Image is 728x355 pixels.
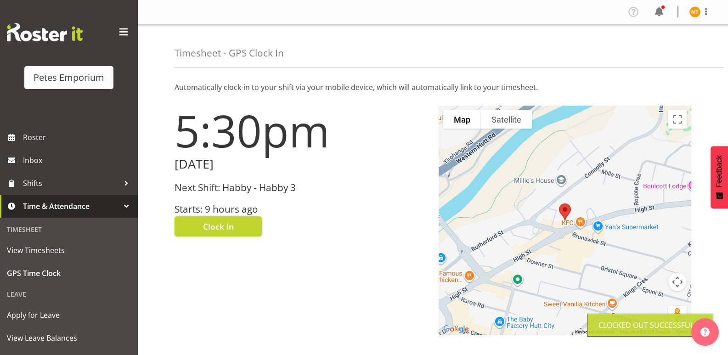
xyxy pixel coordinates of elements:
[34,71,104,85] div: Petes Emporium
[2,285,135,304] div: Leave
[2,304,135,327] a: Apply for Leave
[700,327,710,337] img: help-xxl-2.png
[2,262,135,285] a: GPS Time Clock
[481,110,532,129] button: Show satellite imagery
[668,306,687,324] button: Drag Pegman onto the map to open Street View
[175,157,428,171] h2: [DATE]
[23,199,119,213] span: Time & Attendance
[23,176,119,190] span: Shifts
[7,308,131,322] span: Apply for Leave
[23,153,133,167] span: Inbox
[2,220,135,239] div: Timesheet
[443,110,481,129] button: Show street map
[7,23,83,41] img: Rosterit website logo
[715,155,723,187] span: Feedback
[7,266,131,280] span: GPS Time Clock
[575,329,615,335] button: Keyboard shortcuts
[175,216,262,237] button: Clock In
[175,82,691,93] p: Automatically clock-in to your shift via your mobile device, which will automatically link to you...
[441,323,471,335] img: Google
[203,220,234,232] span: Clock In
[175,48,284,58] h4: Timesheet - GPS Clock In
[2,239,135,262] a: View Timesheets
[668,273,687,291] button: Map camera controls
[711,146,728,208] button: Feedback - Show survey
[7,331,131,345] span: View Leave Balances
[175,106,428,155] h1: 5:30pm
[7,243,131,257] span: View Timesheets
[175,182,428,193] h3: Next Shift: Habby - Habby 3
[689,6,700,17] img: nicole-thomson8388.jpg
[175,204,428,214] h3: Starts: 9 hours ago
[23,130,133,144] span: Roster
[668,110,687,129] button: Toggle fullscreen view
[598,320,702,331] div: Clocked out Successfully
[441,323,471,335] a: Open this area in Google Maps (opens a new window)
[2,327,135,349] a: View Leave Balances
